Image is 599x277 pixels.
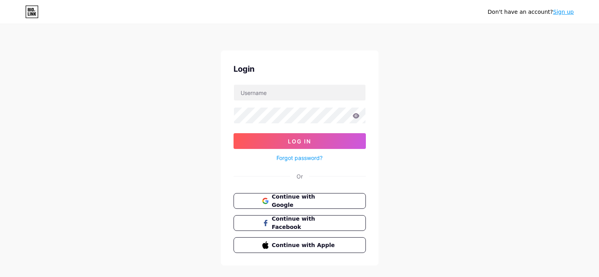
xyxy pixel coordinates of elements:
[272,241,337,249] span: Continue with Apple
[276,154,323,162] a: Forgot password?
[234,63,366,75] div: Login
[288,138,311,145] span: Log In
[234,133,366,149] button: Log In
[297,172,303,180] div: Or
[234,85,365,100] input: Username
[234,193,366,209] button: Continue with Google
[488,8,574,16] div: Don't have an account?
[272,193,337,209] span: Continue with Google
[234,215,366,231] button: Continue with Facebook
[234,237,366,253] button: Continue with Apple
[553,9,574,15] a: Sign up
[272,215,337,231] span: Continue with Facebook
